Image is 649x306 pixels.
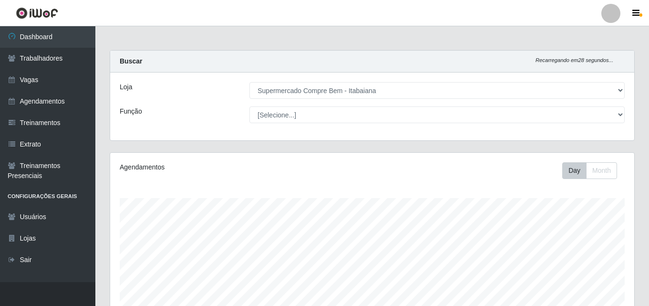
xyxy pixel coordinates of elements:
[120,106,142,116] label: Função
[562,162,625,179] div: Toolbar with button groups
[562,162,617,179] div: First group
[120,57,142,65] strong: Buscar
[586,162,617,179] button: Month
[120,82,132,92] label: Loja
[120,162,322,172] div: Agendamentos
[16,7,58,19] img: CoreUI Logo
[536,57,613,63] i: Recarregando em 28 segundos...
[562,162,587,179] button: Day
